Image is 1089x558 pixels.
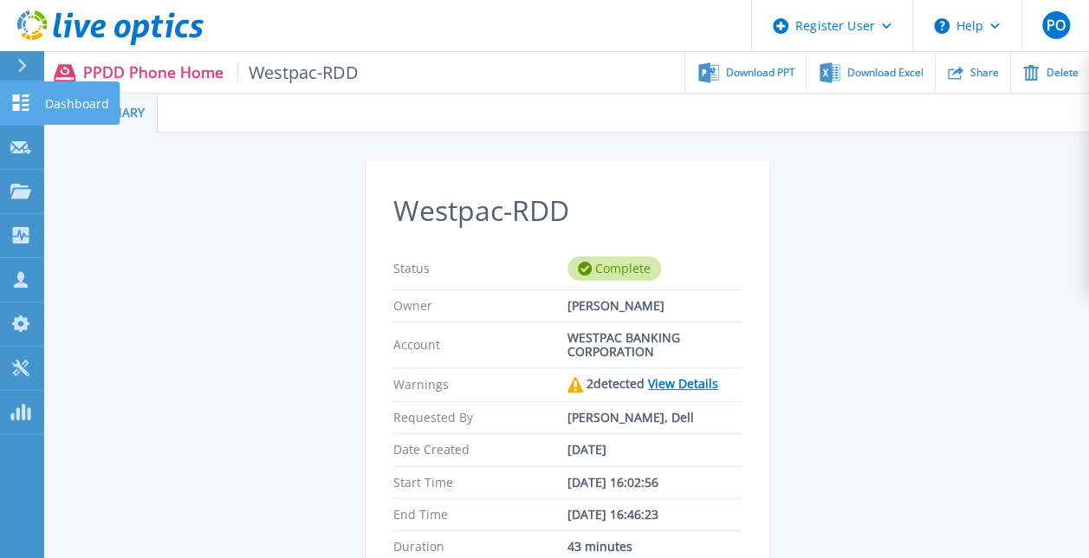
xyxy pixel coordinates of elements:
p: End Time [393,508,567,522]
div: [DATE] 16:46:23 [567,508,742,522]
span: Westpac-RDD [237,62,360,82]
h2: Westpac-RDD [393,195,742,227]
div: [PERSON_NAME], Dell [567,411,742,425]
p: Account [393,331,567,359]
p: Duration [393,540,567,554]
p: Warnings [393,377,567,393]
span: Download Excel [847,68,924,78]
p: Owner [393,299,567,313]
span: PO [1046,18,1065,32]
div: WESTPAC BANKING CORPORATION [567,331,742,359]
span: Delete [1046,68,1078,78]
div: [DATE] 16:02:56 [567,476,742,490]
p: Start Time [393,476,567,490]
p: Status [393,256,567,281]
div: [PERSON_NAME] [567,299,742,313]
div: [DATE] [567,443,742,457]
span: Download PPT [726,68,795,78]
p: Requested By [393,411,567,425]
p: PPDD Phone Home [83,62,360,82]
span: Share [970,68,999,78]
p: Dashboard [45,81,109,127]
p: Date Created [393,443,567,457]
div: 43 minutes [567,540,742,554]
div: 2 detected [567,377,742,393]
div: Complete [567,256,661,281]
a: View Details [648,375,718,392]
